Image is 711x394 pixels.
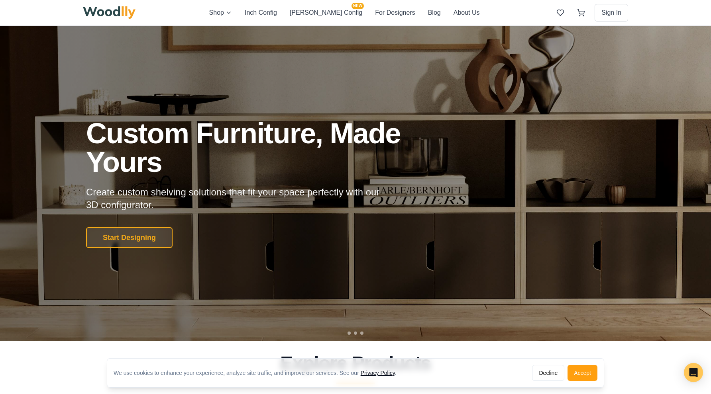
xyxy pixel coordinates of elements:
button: For Designers [375,8,415,18]
button: Start Designing [86,227,173,248]
a: Privacy Policy [361,370,395,376]
span: NEW [352,3,364,9]
button: [PERSON_NAME] ConfigNEW [290,8,362,18]
p: Create custom shelving solutions that fit your space perfectly with our 3D configurator. [86,186,392,211]
button: Blog [428,8,441,18]
div: We use cookies to enhance your experience, analyze site traffic, and improve our services. See our . [114,369,403,377]
button: Shop [209,8,232,18]
h1: Custom Furniture, Made Yours [86,119,443,176]
button: Inch Config [245,8,277,18]
div: Open Intercom Messenger [684,363,703,382]
button: About Us [454,8,480,18]
button: Sign In [595,4,628,21]
img: Woodlly [83,6,136,19]
button: Decline [532,365,564,381]
h2: Explore Products [86,354,625,373]
button: Accept [568,365,597,381]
